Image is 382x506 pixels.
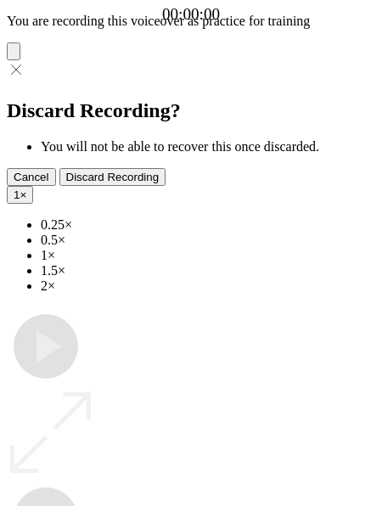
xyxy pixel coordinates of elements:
h2: Discard Recording? [7,99,375,122]
li: 0.5× [41,233,375,248]
li: 2× [41,278,375,294]
span: 1 [14,188,20,201]
li: 0.25× [41,217,375,233]
p: You are recording this voiceover as practice for training [7,14,375,29]
button: Discard Recording [59,168,166,186]
li: You will not be able to recover this once discarded. [41,139,375,155]
li: 1.5× [41,263,375,278]
a: 00:00:00 [162,5,220,24]
li: 1× [41,248,375,263]
button: Cancel [7,168,56,186]
button: 1× [7,186,33,204]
